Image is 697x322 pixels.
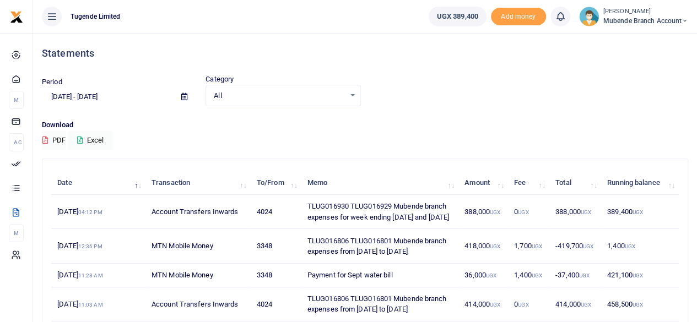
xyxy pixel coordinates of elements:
[508,229,549,263] td: 1,700
[579,7,688,26] a: profile-user [PERSON_NAME] Mubende Branch Account
[549,264,601,287] td: -37,400
[490,243,500,249] small: UGX
[437,11,478,22] span: UGX 389,400
[251,171,301,195] th: To/From: activate to sort column ascending
[518,302,528,308] small: UGX
[424,7,491,26] li: Wallet ballance
[10,10,23,24] img: logo-small
[78,243,102,249] small: 12:36 PM
[301,287,458,321] td: TLUG016806 TLUG016801 Mubende branch expenses from [DATE] to [DATE]
[633,272,643,279] small: UGX
[490,209,500,215] small: UGX
[51,171,145,195] th: Date: activate to sort column descending
[42,88,172,106] input: select period
[601,171,679,195] th: Running balance: activate to sort column ascending
[458,287,508,321] td: 414,000
[490,302,500,308] small: UGX
[206,74,234,85] label: Category
[458,171,508,195] th: Amount: activate to sort column ascending
[508,264,549,287] td: 1,400
[9,224,24,242] li: M
[301,264,458,287] td: Payment for Sept water bill
[549,195,601,229] td: 388,000
[9,133,24,151] li: Ac
[579,272,590,279] small: UGX
[601,264,679,287] td: 421,100
[601,195,679,229] td: 389,400
[78,302,103,308] small: 11:03 AM
[42,119,688,131] p: Download
[532,272,542,279] small: UGX
[508,195,549,229] td: 0
[491,8,546,26] span: Add money
[42,131,66,150] button: PDF
[581,209,591,215] small: UGX
[51,287,145,321] td: [DATE]
[532,243,542,249] small: UGX
[486,272,496,279] small: UGX
[145,229,251,263] td: MTN Mobile Money
[491,8,546,26] li: Toup your wallet
[458,195,508,229] td: 388,000
[633,209,643,215] small: UGX
[624,243,635,249] small: UGX
[633,302,643,308] small: UGX
[145,264,251,287] td: MTN Mobile Money
[214,90,344,101] span: All
[66,12,125,21] span: Tugende Limited
[603,7,688,17] small: [PERSON_NAME]
[145,195,251,229] td: Account Transfers Inwards
[51,264,145,287] td: [DATE]
[579,7,599,26] img: profile-user
[458,264,508,287] td: 36,000
[601,287,679,321] td: 458,500
[603,16,688,26] span: Mubende Branch Account
[10,12,23,20] a: logo-small logo-large logo-large
[251,229,301,263] td: 3348
[518,209,528,215] small: UGX
[301,195,458,229] td: TLUG016930 TLUG016929 Mubende branch expenses for week ending [DATE] and [DATE]
[251,195,301,229] td: 4024
[508,171,549,195] th: Fee: activate to sort column ascending
[78,272,103,279] small: 11:28 AM
[491,12,546,20] a: Add money
[301,229,458,263] td: TLUG016806 TLUG016801 Mubende branch expenses from [DATE] to [DATE]
[581,302,591,308] small: UGX
[145,171,251,195] th: Transaction: activate to sort column ascending
[429,7,487,26] a: UGX 389,400
[51,195,145,229] td: [DATE]
[301,171,458,195] th: Memo: activate to sort column ascending
[42,47,688,59] h4: Statements
[251,264,301,287] td: 3348
[42,77,62,88] label: Period
[145,287,251,321] td: Account Transfers Inwards
[583,243,593,249] small: UGX
[78,209,102,215] small: 04:12 PM
[508,287,549,321] td: 0
[458,229,508,263] td: 418,000
[251,287,301,321] td: 4024
[9,91,24,109] li: M
[68,131,113,150] button: Excel
[549,287,601,321] td: 414,000
[51,229,145,263] td: [DATE]
[549,171,601,195] th: Total: activate to sort column ascending
[601,229,679,263] td: 1,400
[549,229,601,263] td: -419,700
